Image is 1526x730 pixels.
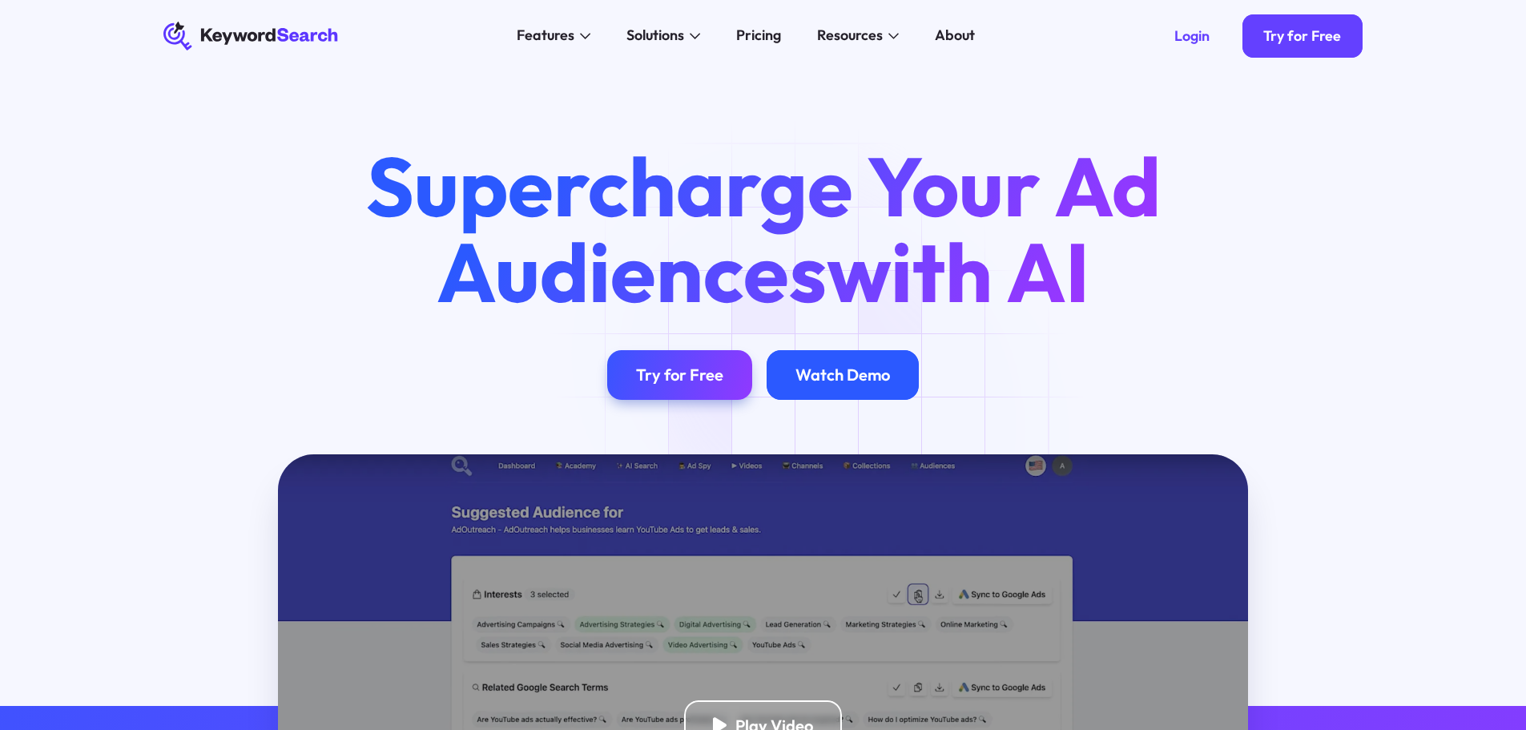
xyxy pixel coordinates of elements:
div: Watch Demo [795,365,890,385]
div: Features [517,25,574,46]
div: Login [1174,27,1210,45]
div: About [935,25,975,46]
div: Solutions [626,25,684,46]
a: About [924,22,986,50]
div: Try for Free [636,365,723,385]
a: Pricing [726,22,792,50]
a: Try for Free [1242,14,1363,58]
span: with AI [827,220,1089,324]
div: Pricing [736,25,781,46]
div: Resources [817,25,883,46]
a: Try for Free [607,350,752,401]
h1: Supercharge Your Ad Audiences [332,143,1194,313]
a: Login [1153,14,1231,58]
div: Try for Free [1263,27,1341,45]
